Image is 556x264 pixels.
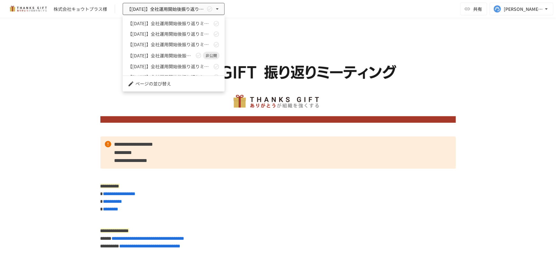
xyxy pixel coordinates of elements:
[128,74,212,80] span: 【[DATE]】全社運用開始後振り返りミーティング
[128,63,212,70] span: 【[DATE]】全社運用開始後振り返りミーティング
[128,31,212,37] span: 【[DATE]】全社運用開始後振り返りミーティング
[203,53,220,58] span: 非公開
[123,78,225,89] li: ページの並び替え
[128,20,212,27] span: 【[DATE]】全社運用開始後振り返りミーティング
[128,52,194,59] span: 【[DATE]】全社運用開始後振り返りミーティング
[128,41,212,48] span: 【[DATE]】全社運用開始後振り返りミーティング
